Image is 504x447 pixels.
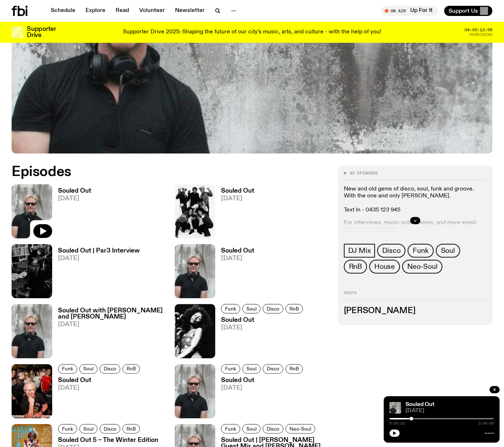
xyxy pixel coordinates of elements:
a: Disco [377,244,405,258]
button: On AirUp For It [381,6,438,16]
a: Funk [408,244,433,258]
span: Funk [225,306,236,312]
a: RnB [122,364,140,374]
a: RnB [286,304,303,313]
span: RnB [290,306,299,312]
a: Disco [263,304,283,313]
span: Funk [413,247,428,255]
a: Funk [58,364,77,374]
a: Disco [100,364,120,374]
h3: Souled Out [58,188,91,194]
span: Soul [246,426,257,431]
img: Stephen looks directly at the camera, wearing a black tee, black sunglasses and headphones around... [175,364,215,418]
span: [DATE] [221,255,254,262]
span: House [374,263,395,271]
span: [DATE] [221,325,305,331]
span: Remaining [470,33,492,37]
img: Stephen looks directly at the camera, wearing a black tee, black sunglasses and headphones around... [390,402,401,414]
span: [DATE] [58,321,166,328]
h3: Souled Out [221,377,305,384]
a: Funk [221,364,240,374]
a: Neo-Soul [286,424,315,434]
a: Soul [436,244,460,258]
h3: Souled Out [221,248,254,254]
a: Funk [58,424,77,434]
a: Souled Out[DATE] [52,377,142,418]
h3: Supporter Drive [27,26,56,38]
h3: Souled Out with [PERSON_NAME] and [PERSON_NAME] [58,308,166,320]
h3: Souled Out [221,317,305,323]
span: Disco [104,366,116,372]
a: Funk [221,304,240,313]
span: 90 episodes [350,171,378,175]
span: RnB [349,263,362,271]
a: Souled Out with [PERSON_NAME] and [PERSON_NAME][DATE] [52,308,166,358]
a: Disco [263,364,283,374]
a: Soul [242,304,261,313]
span: 0:25:12 [390,422,405,425]
span: Neo-Soul [290,426,311,431]
a: Souled Out [405,402,434,407]
span: 04:06:12:58 [465,28,492,32]
a: Funk [221,424,240,434]
a: Explore [81,6,110,16]
a: Souled Out[DATE] [52,188,91,238]
span: Disco [267,306,279,312]
h3: Souled Out 5 – The Winter Edition [58,437,158,443]
h2: Hosts [344,291,487,300]
span: [DATE] [221,196,254,202]
p: New and old gems of disco, soul, funk and groove. With the one and only [PERSON_NAME]. Text In - ... [344,186,487,214]
span: Soul [246,366,257,372]
span: Disco [267,426,279,431]
span: RnB [290,366,299,372]
a: Souled Out | Par3 Interview[DATE] [52,248,140,298]
span: Funk [62,426,73,431]
span: Funk [225,426,236,431]
span: [DATE] [58,385,142,391]
a: RnB [344,260,367,274]
a: RnB [122,424,140,434]
a: Soul [242,424,261,434]
span: Funk [62,366,73,372]
span: RnB [126,426,136,431]
a: Neo-Soul [402,260,442,274]
span: Soul [441,247,455,255]
a: Soul [79,364,97,374]
img: Stephen looks directly at the camera, wearing a black tee, black sunglasses and headphones around... [12,304,52,358]
a: Soul [79,424,97,434]
span: Soul [83,366,93,372]
a: Souled Out[DATE] [215,188,254,238]
a: House [369,260,400,274]
a: DJ Mix [344,244,375,258]
a: Volunteer [135,6,169,16]
a: Disco [100,424,120,434]
h3: Souled Out [58,377,142,384]
span: Disco [267,366,279,372]
button: Support Us [444,6,492,16]
a: Souled Out[DATE] [215,317,305,358]
a: RnB [286,364,303,374]
a: Schedule [46,6,80,16]
span: Funk [225,366,236,372]
span: Support Us [449,8,478,14]
span: 2:00:00 [479,422,494,425]
h3: Souled Out | Par3 Interview [58,248,140,254]
h3: [PERSON_NAME] [344,307,487,315]
img: Stephen looks directly at the camera, wearing a black tee, black sunglasses and headphones around... [175,244,215,298]
span: [DATE] [221,385,305,391]
span: Soul [246,306,257,312]
h2: Episodes [12,165,329,179]
h3: Souled Out [221,188,254,194]
a: Newsletter [171,6,209,16]
p: Supporter Drive 2025: Shaping the future of our city’s music, arts, and culture - with the help o... [123,29,381,36]
span: Neo-Soul [407,263,437,271]
span: [DATE] [58,196,91,202]
a: Read [111,6,133,16]
a: Disco [263,424,283,434]
a: Soul [242,364,261,374]
span: [DATE] [405,408,494,414]
span: DJ Mix [348,247,371,255]
span: Soul [83,426,93,431]
a: Souled Out[DATE] [215,248,254,298]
